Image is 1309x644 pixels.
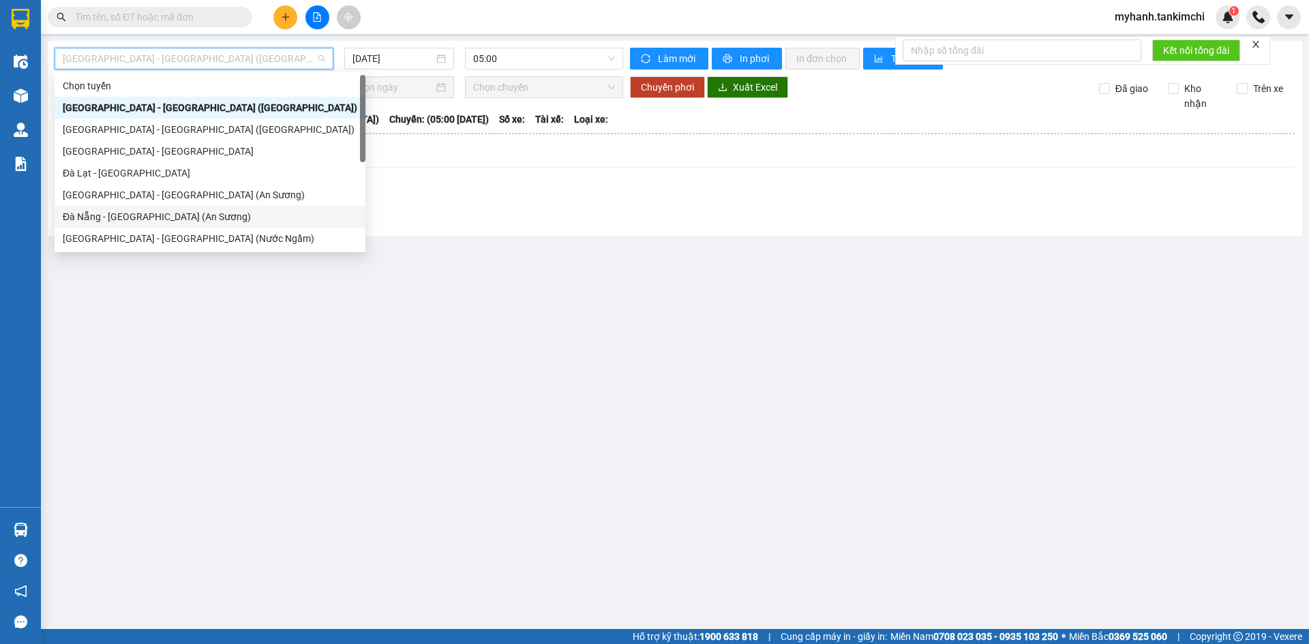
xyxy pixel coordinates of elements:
[1222,11,1234,23] img: icon-new-feature
[352,51,434,66] input: 11/08/2025
[14,615,27,628] span: message
[337,5,361,29] button: aim
[633,629,758,644] span: Hỗ trợ kỹ thuật:
[1062,634,1066,639] span: ⚪️
[14,157,28,171] img: solution-icon
[1104,8,1216,25] span: myhanh.tankimchi
[1252,11,1265,23] img: phone-icon
[1248,81,1289,96] span: Trên xe
[281,12,290,22] span: plus
[1109,631,1167,642] strong: 0369 525 060
[63,78,357,93] div: Chọn tuyến
[535,112,564,127] span: Tài xế:
[699,631,758,642] strong: 1900 633 818
[63,144,357,159] div: [GEOGRAPHIC_DATA] - [GEOGRAPHIC_DATA]
[630,48,708,70] button: syncLàm mới
[740,51,771,66] span: In phơi
[55,162,365,184] div: Đà Lạt - Đà Nẵng
[473,48,615,69] span: 05:00
[1163,43,1229,58] span: Kết nối tổng đài
[1231,6,1236,16] span: 1
[55,75,365,97] div: Chọn tuyến
[14,523,28,537] img: warehouse-icon
[63,231,357,246] div: [GEOGRAPHIC_DATA] - [GEOGRAPHIC_DATA] (Nước Ngầm)
[63,122,357,137] div: [GEOGRAPHIC_DATA] - [GEOGRAPHIC_DATA] ([GEOGRAPHIC_DATA])
[14,585,27,598] span: notification
[723,54,734,65] span: printer
[933,631,1058,642] strong: 0708 023 035 - 0935 103 250
[641,54,652,65] span: sync
[785,48,860,70] button: In đơn chọn
[63,187,357,202] div: [GEOGRAPHIC_DATA] - [GEOGRAPHIC_DATA] (An Sương)
[55,206,365,228] div: Đà Nẵng - Sài Gòn (An Sương)
[1177,629,1179,644] span: |
[63,166,357,181] div: Đà Lạt - [GEOGRAPHIC_DATA]
[14,554,27,567] span: question-circle
[55,228,365,249] div: Đà Nẵng - Hà Nội (Nước Ngầm)
[273,5,297,29] button: plus
[55,184,365,206] div: Sài Gòn - Đà Nẵng (An Sương)
[12,9,29,29] img: logo-vxr
[389,112,489,127] span: Chuyến: (05:00 [DATE])
[1110,81,1154,96] span: Đã giao
[707,76,788,98] button: downloadXuất Excel
[63,209,357,224] div: Đà Nẵng - [GEOGRAPHIC_DATA] (An Sương)
[903,40,1141,61] input: Nhập số tổng đài
[14,123,28,137] img: warehouse-icon
[344,12,353,22] span: aim
[890,629,1058,644] span: Miền Nam
[305,5,329,29] button: file-add
[1251,40,1261,49] span: close
[1233,632,1243,641] span: copyright
[863,48,943,70] button: bar-chartThống kê
[499,112,525,127] span: Số xe:
[14,89,28,103] img: warehouse-icon
[1179,81,1227,111] span: Kho nhận
[630,76,705,98] button: Chuyển phơi
[75,10,236,25] input: Tìm tên, số ĐT hoặc mã đơn
[1283,11,1295,23] span: caret-down
[55,97,365,119] div: Đà Nẵng - Hà Nội (Hàng)
[768,629,770,644] span: |
[55,140,365,162] div: Đà Nẵng - Đà Lạt
[57,12,66,22] span: search
[1229,6,1239,16] sup: 1
[874,54,886,65] span: bar-chart
[63,100,357,115] div: [GEOGRAPHIC_DATA] - [GEOGRAPHIC_DATA] ([GEOGRAPHIC_DATA])
[1069,629,1167,644] span: Miền Bắc
[14,55,28,69] img: warehouse-icon
[1277,5,1301,29] button: caret-down
[781,629,887,644] span: Cung cấp máy in - giấy in:
[574,112,608,127] span: Loại xe:
[55,119,365,140] div: Hà Nội - Đà Nẵng (Hàng)
[712,48,782,70] button: printerIn phơi
[473,77,615,97] span: Chọn chuyến
[1152,40,1240,61] button: Kết nối tổng đài
[63,48,325,69] span: Đà Nẵng - Hà Nội (Hàng)
[312,12,322,22] span: file-add
[352,80,434,95] input: Chọn ngày
[658,51,697,66] span: Làm mới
